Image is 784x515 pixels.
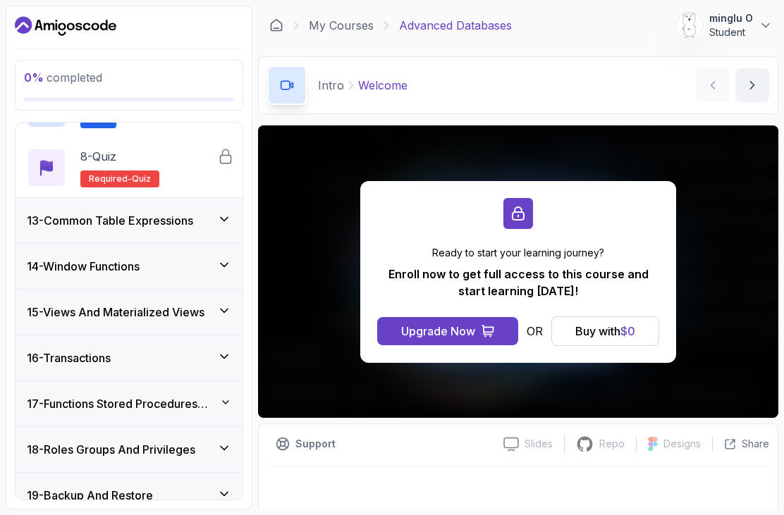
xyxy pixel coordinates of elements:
[358,77,408,94] p: Welcome
[318,77,344,94] p: Intro
[527,323,543,340] p: OR
[675,11,773,39] button: user profile imageminglu OStudent
[267,433,344,455] button: Support button
[620,324,635,338] span: $ 0
[575,323,635,340] div: Buy with
[80,148,116,165] p: 8 - Quiz
[16,198,243,243] button: 13-Common Table Expressions
[399,17,512,34] p: Advanced Databases
[15,15,116,37] a: Dashboard
[16,335,243,380] button: 16-Transactions
[27,304,204,321] h3: 15 - Views And Materialized Views
[27,258,140,275] h3: 14 - Window Functions
[735,68,769,102] button: next content
[377,266,659,299] p: Enroll now to get full access to this course and start learning [DATE]!
[377,317,518,345] button: Upgrade Now
[16,244,243,289] button: 14-Window Functions
[401,323,475,340] div: Upgrade Now
[27,148,231,187] button: 8-QuizRequired-quiz
[709,25,753,39] p: Student
[24,70,102,85] span: completed
[377,246,659,260] p: Ready to start your learning journey?
[309,17,374,34] a: My Courses
[89,173,132,185] span: Required-
[27,212,193,229] h3: 13 - Common Table Expressions
[551,316,659,346] button: Buy with$0
[709,11,753,25] p: minglu O
[16,427,243,472] button: 18-Roles Groups And Privileges
[16,381,243,426] button: 17-Functions Stored Procedures And Triggers
[27,441,195,458] h3: 18 - Roles Groups And Privileges
[676,12,703,39] img: user profile image
[24,70,44,85] span: 0 %
[27,349,111,366] h3: 16 - Transactions
[525,437,553,451] p: Slides
[712,437,769,451] button: Share
[27,395,220,412] h3: 17 - Functions Stored Procedures And Triggers
[295,437,336,451] p: Support
[742,437,769,451] p: Share
[16,290,243,335] button: 15-Views And Materialized Views
[132,173,151,185] span: quiz
[663,437,701,451] p: Designs
[599,437,625,451] p: Repo
[269,18,283,32] a: Dashboard
[696,68,730,102] button: previous content
[27,487,153,504] h3: 19 - Backup And Restore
